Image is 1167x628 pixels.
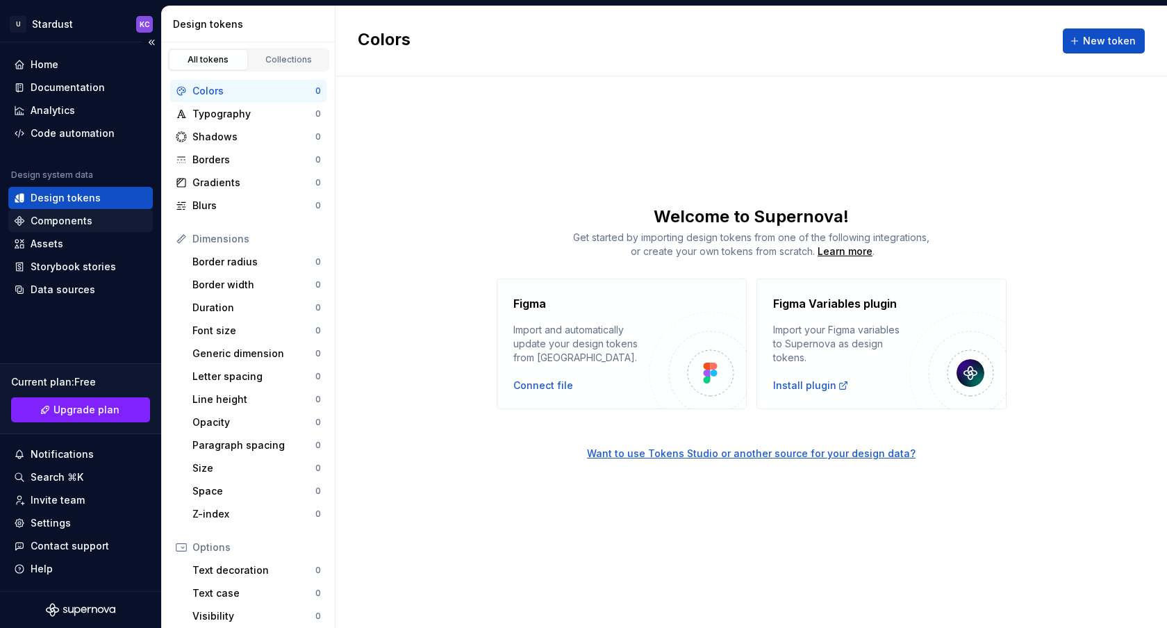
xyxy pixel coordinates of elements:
[187,434,326,456] a: Paragraph spacing0
[192,461,315,475] div: Size
[192,176,315,190] div: Gradients
[31,81,105,94] div: Documentation
[187,251,326,273] a: Border radius0
[254,54,324,65] div: Collections
[10,16,26,33] div: U
[315,325,321,336] div: 0
[187,457,326,479] a: Size0
[587,447,916,461] div: Want to use Tokens Studio or another source for your design data?
[8,443,153,465] button: Notifications
[8,535,153,557] button: Contact support
[187,503,326,525] a: Z-index0
[8,122,153,144] a: Code automation
[187,480,326,502] a: Space0
[192,438,315,452] div: Paragraph spacing
[192,415,315,429] div: Opacity
[192,507,315,521] div: Z-index
[1063,28,1145,53] button: New token
[173,17,329,31] div: Design tokens
[192,278,315,292] div: Border width
[170,80,326,102] a: Colors0
[192,392,315,406] div: Line height
[192,232,321,246] div: Dimensions
[187,411,326,433] a: Opacity0
[3,9,158,39] button: UStardustKC
[187,605,326,627] a: Visibility0
[315,256,321,267] div: 0
[192,563,315,577] div: Text decoration
[31,539,109,553] div: Contact support
[315,131,321,142] div: 0
[315,486,321,497] div: 0
[192,609,315,623] div: Visibility
[315,565,321,576] div: 0
[8,279,153,301] a: Data sources
[315,440,321,451] div: 0
[8,210,153,232] a: Components
[1083,34,1136,48] span: New token
[192,130,315,144] div: Shadows
[187,297,326,319] a: Duration0
[31,516,71,530] div: Settings
[315,371,321,382] div: 0
[11,375,150,389] div: Current plan : Free
[358,28,411,53] h2: Colors
[11,170,93,181] div: Design system data
[187,342,326,365] a: Generic dimension0
[31,214,92,228] div: Components
[32,17,73,31] div: Stardust
[773,323,909,365] div: Import your Figma variables to Supernova as design tokens.
[315,154,321,165] div: 0
[8,233,153,255] a: Assets
[140,19,150,30] div: KC
[8,53,153,76] a: Home
[192,84,315,98] div: Colors
[31,191,101,205] div: Design tokens
[192,370,315,383] div: Letter spacing
[170,195,326,217] a: Blurs0
[31,470,83,484] div: Search ⌘K
[31,260,116,274] div: Storybook stories
[8,466,153,488] button: Search ⌘K
[8,187,153,209] a: Design tokens
[170,126,326,148] a: Shadows0
[773,379,849,392] a: Install plugin
[142,33,161,52] button: Collapse sidebar
[46,603,115,617] a: Supernova Logo
[192,540,321,554] div: Options
[8,99,153,122] a: Analytics
[53,403,119,417] span: Upgrade plan
[573,231,929,257] span: Get started by importing design tokens from one of the following integrations, or create your own...
[187,582,326,604] a: Text case0
[818,245,872,258] a: Learn more
[192,484,315,498] div: Space
[31,104,75,117] div: Analytics
[187,365,326,388] a: Letter spacing0
[315,108,321,119] div: 0
[8,512,153,534] a: Settings
[192,586,315,600] div: Text case
[8,256,153,278] a: Storybook stories
[31,283,95,297] div: Data sources
[513,379,573,392] button: Connect file
[192,107,315,121] div: Typography
[11,397,150,422] a: Upgrade plan
[192,199,315,213] div: Blurs
[187,388,326,411] a: Line height0
[170,149,326,171] a: Borders0
[315,177,321,188] div: 0
[773,295,897,312] h4: Figma Variables plugin
[315,463,321,474] div: 0
[187,274,326,296] a: Border width0
[315,200,321,211] div: 0
[170,172,326,194] a: Gradients0
[174,54,243,65] div: All tokens
[315,302,321,313] div: 0
[31,237,63,251] div: Assets
[315,348,321,359] div: 0
[315,417,321,428] div: 0
[192,255,315,269] div: Border radius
